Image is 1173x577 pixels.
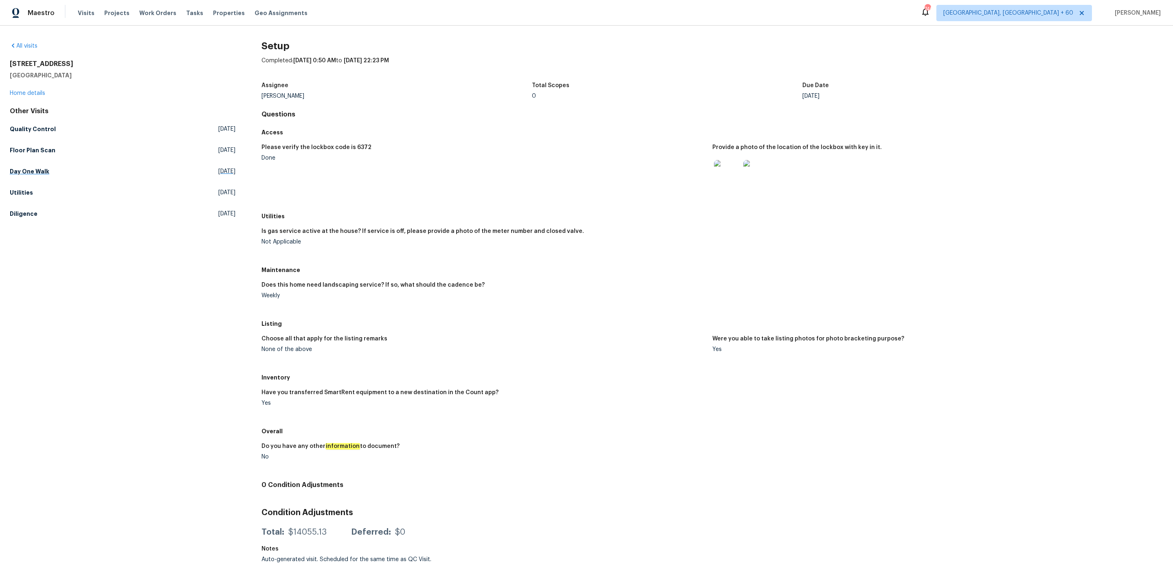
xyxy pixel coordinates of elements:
[925,5,930,13] div: 740
[261,293,706,298] div: Weekly
[261,336,387,342] h5: Choose all that apply for the listing remarks
[532,83,569,88] h5: Total Scopes
[261,481,1163,489] h4: 0 Condition Adjustments
[261,347,706,352] div: None of the above
[261,93,532,99] div: [PERSON_NAME]
[10,164,235,179] a: Day One Walk[DATE]
[261,427,1163,435] h5: Overall
[261,282,485,288] h5: Does this home need landscaping service? If so, what should the cadence be?
[261,373,1163,382] h5: Inventory
[351,528,391,536] div: Deferred:
[325,443,360,450] em: information
[261,390,499,395] h5: Have you transferred SmartRent equipment to a new destination in the Count app?
[218,146,235,154] span: [DATE]
[943,9,1073,17] span: [GEOGRAPHIC_DATA], [GEOGRAPHIC_DATA] + 60
[261,528,284,536] div: Total:
[218,210,235,218] span: [DATE]
[10,90,45,96] a: Home details
[532,93,802,99] div: 0
[261,83,288,88] h5: Assignee
[218,189,235,197] span: [DATE]
[712,145,882,150] h5: Provide a photo of the location of the lockbox with key in it.
[712,347,1157,352] div: Yes
[10,43,37,49] a: All visits
[261,239,706,245] div: Not Applicable
[10,125,56,133] h5: Quality Control
[218,167,235,176] span: [DATE]
[78,9,94,17] span: Visits
[10,71,235,79] h5: [GEOGRAPHIC_DATA]
[344,58,389,64] span: [DATE] 22:23 PM
[261,400,706,406] div: Yes
[28,9,55,17] span: Maestro
[104,9,130,17] span: Projects
[10,143,235,158] a: Floor Plan Scan[DATE]
[139,9,176,17] span: Work Orders
[10,185,235,200] a: Utilities[DATE]
[261,228,584,234] h5: Is gas service active at the house? If service is off, please provide a photo of the meter number...
[261,128,1163,136] h5: Access
[186,10,203,16] span: Tasks
[10,206,235,221] a: Diligence[DATE]
[10,60,235,68] h2: [STREET_ADDRESS]
[261,443,400,449] h5: Do you have any other to document?
[261,57,1163,78] div: Completed: to
[261,155,706,161] div: Done
[261,145,371,150] h5: Please verify the lockbox code is 6372
[10,167,49,176] h5: Day One Walk
[395,528,405,536] div: $0
[802,83,829,88] h5: Due Date
[802,93,1073,99] div: [DATE]
[261,320,1163,328] h5: Listing
[10,146,55,154] h5: Floor Plan Scan
[293,58,336,64] span: [DATE] 0:50 AM
[261,557,532,562] div: Auto-generated visit. Scheduled for the same time as QC Visit.
[261,266,1163,274] h5: Maintenance
[261,546,279,552] h5: Notes
[10,210,37,218] h5: Diligence
[10,122,235,136] a: Quality Control[DATE]
[261,110,1163,118] h4: Questions
[255,9,308,17] span: Geo Assignments
[10,107,235,115] div: Other Visits
[712,336,904,342] h5: Were you able to take listing photos for photo bracketing purpose?
[261,509,1163,517] h3: Condition Adjustments
[261,42,1163,50] h2: Setup
[218,125,235,133] span: [DATE]
[261,454,706,460] div: No
[213,9,245,17] span: Properties
[1111,9,1161,17] span: [PERSON_NAME]
[261,212,1163,220] h5: Utilities
[288,528,327,536] div: $14055.13
[10,189,33,197] h5: Utilities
